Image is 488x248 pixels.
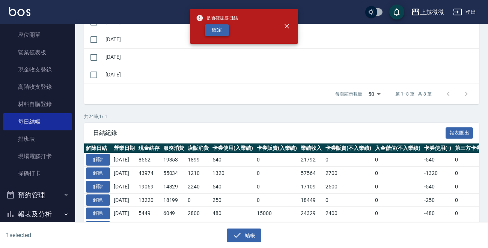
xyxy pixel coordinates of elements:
th: 營業日期 [112,143,137,153]
h6: 1 selected [6,230,120,240]
button: 解除 [86,181,110,193]
td: 0 [373,193,423,207]
button: 解除 [86,154,110,166]
td: 8552 [137,153,161,167]
th: 業績收入 [299,143,324,153]
td: 1320 [211,167,255,180]
td: [DATE] [112,207,137,220]
td: 15000 [255,207,299,220]
td: 2240 [186,180,211,193]
a: 掃碼打卡 [3,165,72,182]
td: 18449 [299,193,324,207]
td: 5449 [137,207,161,220]
td: 0 [373,180,423,193]
p: 第 1–8 筆 共 8 筆 [395,91,432,97]
button: 上越微微 [408,4,447,20]
td: 19353 [161,153,186,167]
td: 21792 [299,153,324,167]
button: 解除 [86,221,110,233]
td: 57564 [299,167,324,180]
td: 17109 [299,180,324,193]
button: save [389,4,404,19]
td: 500 [211,220,255,234]
td: 55034 [161,167,186,180]
td: 0 [255,193,299,207]
th: 服務消費 [161,143,186,153]
button: 確定 [205,24,229,36]
td: 540 [211,180,255,193]
button: 報表及分析 [3,205,72,224]
td: [DATE] [104,48,479,66]
td: [DATE] [104,66,479,84]
td: 480 [211,207,255,220]
button: 解除 [86,208,110,219]
td: 21307 [137,220,161,234]
span: 日結紀錄 [93,129,446,137]
td: 14329 [161,180,186,193]
td: 2500 [324,180,373,193]
button: 登出 [450,5,479,19]
td: 0 [324,153,373,167]
a: 現金收支登錄 [3,61,72,78]
button: 解除 [86,194,110,206]
td: 0 [373,207,423,220]
button: 結帳 [227,229,262,242]
td: 250 [211,193,255,207]
button: close [279,18,295,34]
td: [DATE] [112,193,137,207]
a: 排班表 [3,130,72,148]
th: 卡券使用(入業績) [211,143,255,153]
a: 每日結帳 [3,113,72,130]
td: 2700 [324,167,373,180]
td: 540 [211,153,255,167]
a: 現場電腦打卡 [3,148,72,165]
td: 0 [373,220,423,234]
button: 報表匯出 [446,127,473,139]
th: 卡券販賣(入業績) [255,143,299,153]
td: 1210 [186,167,211,180]
a: 高階收支登錄 [3,78,72,96]
td: 2400 [324,207,373,220]
td: 0 [324,220,373,234]
img: Logo [9,7,30,16]
td: [DATE] [112,167,137,180]
th: 解除日結 [84,143,112,153]
td: [DATE] [112,220,137,234]
td: -500 [422,220,453,234]
td: -540 [422,180,453,193]
td: 23907 [299,220,324,234]
td: 0 [186,193,211,207]
p: 共 24 筆, 1 / 1 [84,113,479,120]
button: 預約管理 [3,185,72,205]
td: 2800 [186,207,211,220]
div: 上越微微 [420,7,444,17]
td: -480 [422,207,453,220]
div: 50 [365,84,383,104]
p: 每頁顯示數量 [335,91,362,97]
td: 0 [255,180,299,193]
th: 現金結存 [137,143,161,153]
td: 24329 [299,207,324,220]
td: 19069 [137,180,161,193]
td: 0 [255,220,299,234]
td: 6049 [161,207,186,220]
a: 座位開單 [3,26,72,43]
a: 材料自購登錄 [3,96,72,113]
th: 入金儲值(不入業績) [373,143,423,153]
td: 13220 [137,193,161,207]
td: 1899 [186,153,211,167]
td: 0 [255,167,299,180]
td: [DATE] [112,153,137,167]
td: 0 [373,153,423,167]
td: -1320 [422,167,453,180]
td: 0 [255,153,299,167]
td: 20077 [161,220,186,234]
a: 營業儀表板 [3,44,72,61]
td: 3330 [186,220,211,234]
button: 解除 [86,167,110,179]
td: 0 [324,193,373,207]
td: 0 [373,167,423,180]
td: -250 [422,193,453,207]
th: 店販消費 [186,143,211,153]
td: 18199 [161,193,186,207]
